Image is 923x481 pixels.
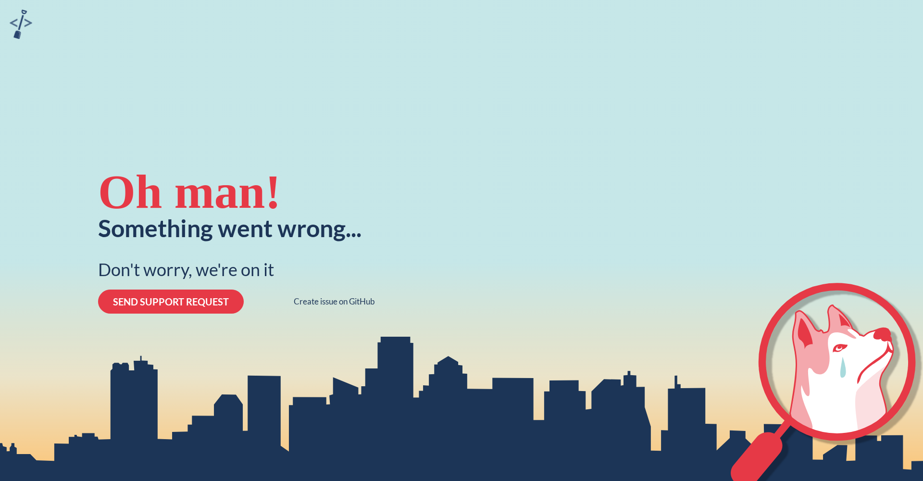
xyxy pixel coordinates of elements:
svg: crying-husky-2 [731,283,923,481]
div: Oh man! [98,168,281,216]
a: Create issue on GitHub [294,297,375,306]
div: Something went wrong... [98,216,362,240]
button: SEND SUPPORT REQUEST [98,290,244,314]
div: Don't worry, we're on it [98,259,274,280]
a: sandbox logo [10,10,32,42]
img: sandbox logo [10,10,32,39]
